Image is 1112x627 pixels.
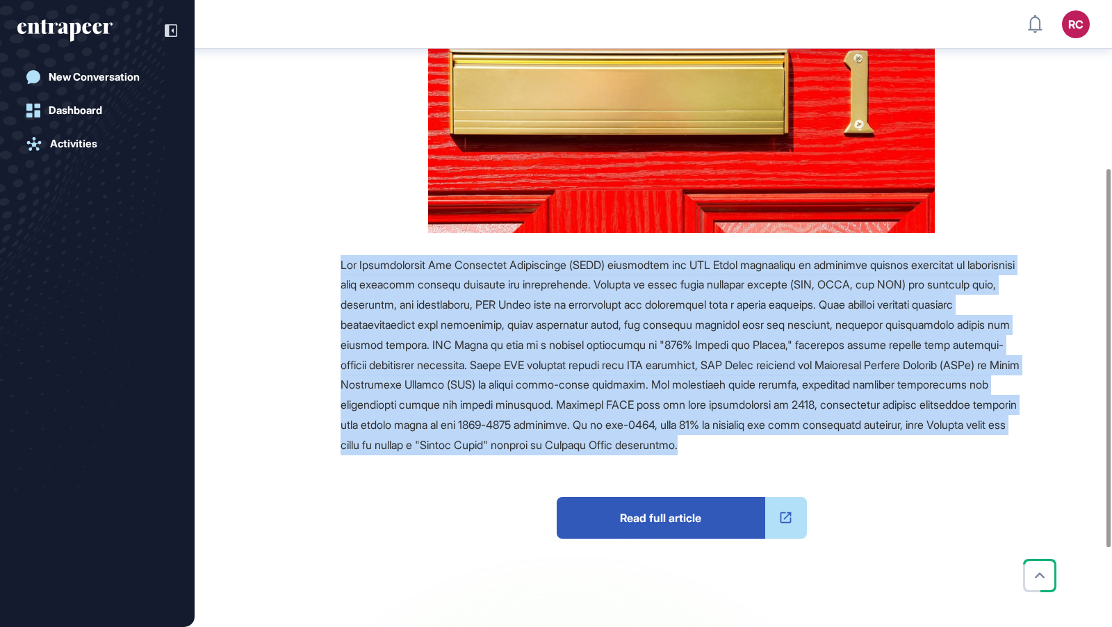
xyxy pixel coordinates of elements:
[557,497,765,539] span: Read full article
[17,19,113,42] div: entrapeer-logo
[17,63,177,91] a: New Conversation
[341,258,1020,452] span: Lor Ipsumdolorsit Ame Consectet Adipiscinge (SEDD) eiusmodtem inc UTL Etdol magnaaliqu en adminim...
[557,497,807,539] a: Read full article
[1062,10,1090,38] button: RC
[50,138,97,150] div: Activities
[49,71,140,83] div: New Conversation
[17,97,177,124] a: Dashboard
[49,104,102,117] div: Dashboard
[428,13,935,233] img: One Order By Iata: A Look At Progress And Roadblocks
[17,130,177,158] a: Activities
